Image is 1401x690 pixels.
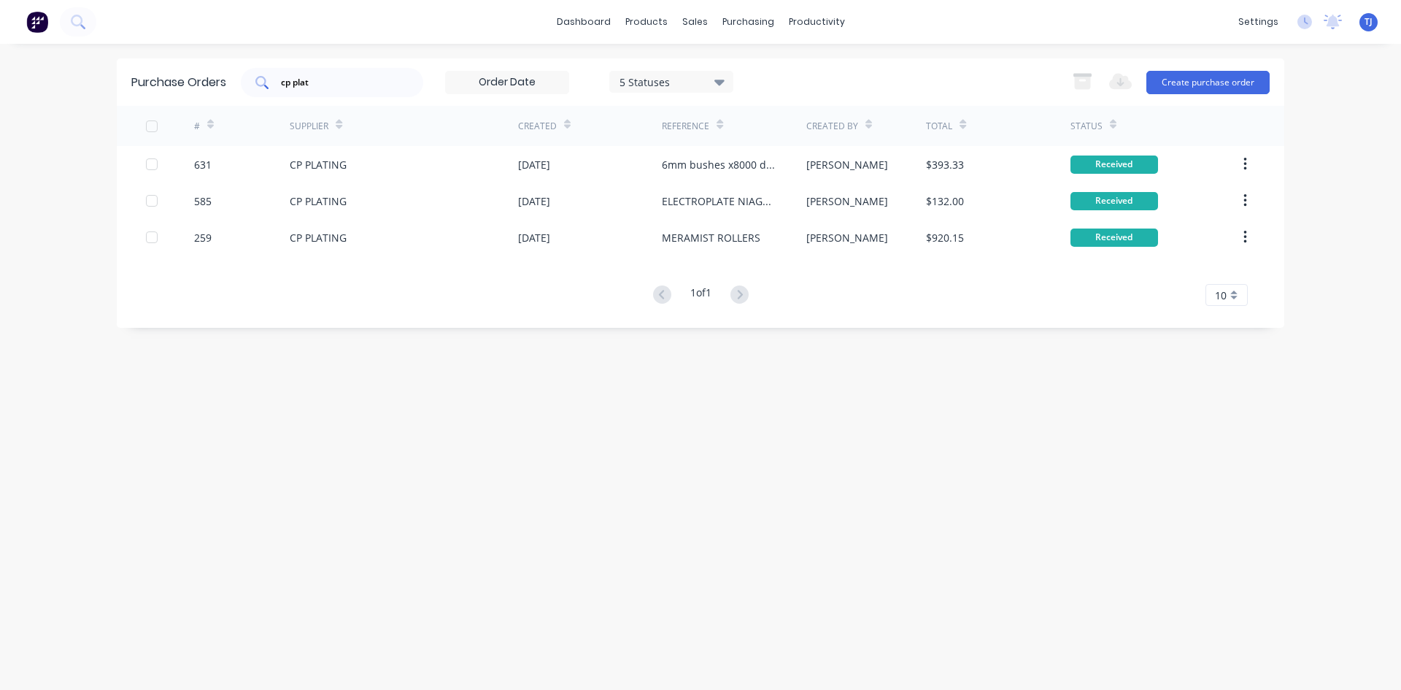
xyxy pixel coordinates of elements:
[926,230,964,245] div: $920.15
[781,11,852,33] div: productivity
[662,193,776,209] div: ELECTROPLATE NIAGRA DOG WEIGHTS
[1070,156,1158,174] div: Received
[518,230,550,245] div: [DATE]
[290,230,347,245] div: CP PLATING
[926,193,964,209] div: $132.00
[806,230,888,245] div: [PERSON_NAME]
[1215,288,1227,303] span: 10
[194,193,212,209] div: 585
[26,11,48,33] img: Factory
[715,11,781,33] div: purchasing
[675,11,715,33] div: sales
[1231,11,1286,33] div: settings
[446,72,568,93] input: Order Date
[806,193,888,209] div: [PERSON_NAME]
[1070,229,1158,247] div: Received
[131,74,226,91] div: Purchase Orders
[279,75,401,90] input: Search purchase orders...
[620,74,724,89] div: 5 Statuses
[806,120,858,133] div: Created By
[549,11,618,33] a: dashboard
[618,11,675,33] div: products
[290,193,347,209] div: CP PLATING
[926,120,952,133] div: Total
[1070,120,1103,133] div: Status
[290,120,328,133] div: Supplier
[1365,15,1373,28] span: TJ
[662,157,776,172] div: 6mm bushes x8000 dog weights
[194,157,212,172] div: 631
[194,120,200,133] div: #
[926,157,964,172] div: $393.33
[690,285,711,306] div: 1 of 1
[290,157,347,172] div: CP PLATING
[518,157,550,172] div: [DATE]
[806,157,888,172] div: [PERSON_NAME]
[1146,71,1270,94] button: Create purchase order
[194,230,212,245] div: 259
[1070,192,1158,210] div: Received
[662,120,709,133] div: Reference
[518,120,557,133] div: Created
[518,193,550,209] div: [DATE]
[662,230,760,245] div: MERAMIST ROLLERS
